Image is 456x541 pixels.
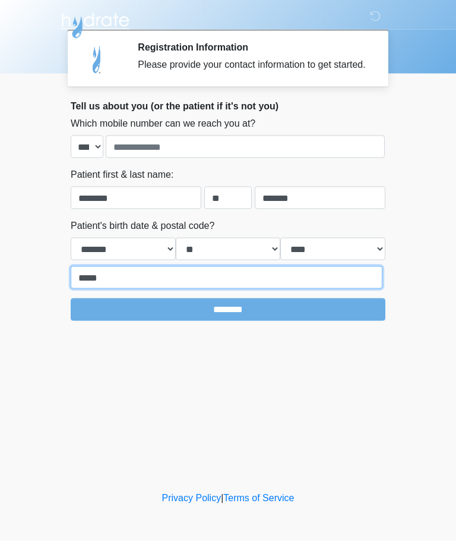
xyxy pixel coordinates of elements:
[59,9,131,39] img: Hydrate IV Bar - Arcadia Logo
[71,219,214,233] label: Patient's birth date & postal code?
[221,493,223,503] a: |
[80,42,115,77] img: Agent Avatar
[71,100,385,112] h2: Tell us about you (or the patient if it's not you)
[223,493,294,503] a: Terms of Service
[71,117,255,131] label: Which mobile number can we reach you at?
[71,168,173,182] label: Patient first & last name:
[138,58,368,72] div: Please provide your contact information to get started.
[162,493,221,503] a: Privacy Policy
